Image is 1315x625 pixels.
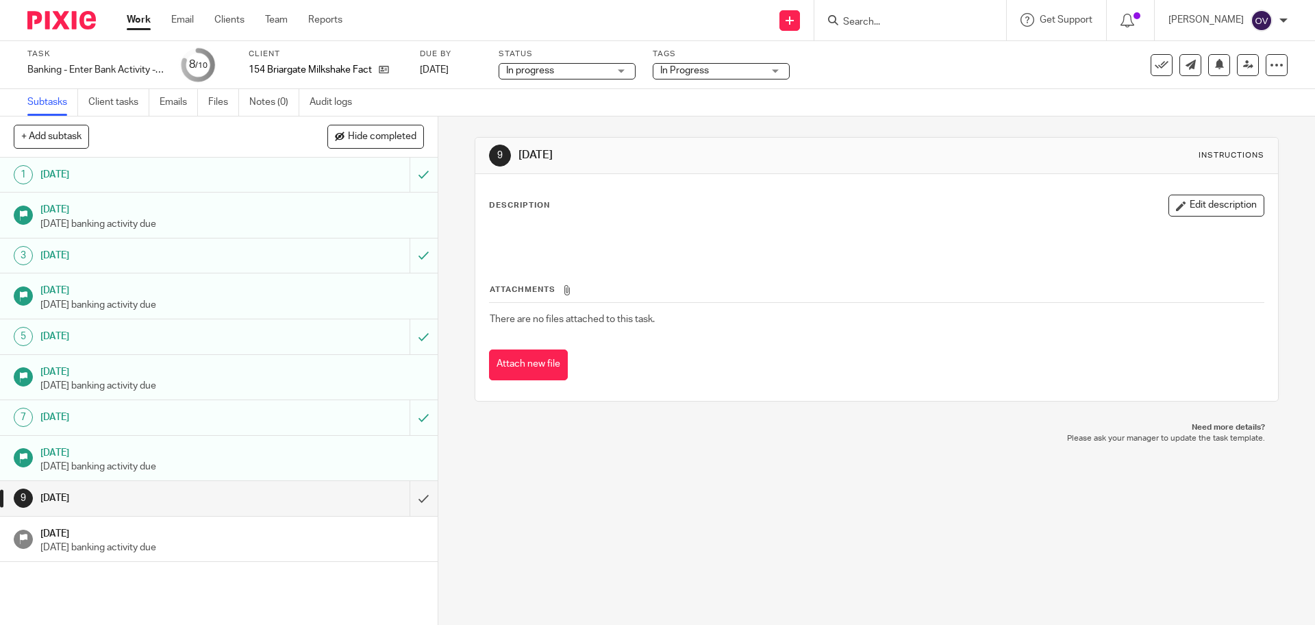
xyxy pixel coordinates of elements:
a: Reports [308,13,342,27]
p: 154 Briargate Milkshake Factory [249,63,372,77]
div: 5 [14,327,33,346]
p: [PERSON_NAME] [1168,13,1244,27]
p: Please ask your manager to update the task template. [488,433,1264,444]
span: Attachments [490,286,555,293]
a: Subtasks [27,89,78,116]
div: 9 [489,145,511,167]
a: Notes (0) [249,89,299,116]
label: Task [27,49,164,60]
a: Emails [160,89,198,116]
input: Search [842,16,965,29]
a: Email [171,13,194,27]
button: + Add subtask [14,125,89,148]
p: [DATE] banking activity due [40,541,424,554]
p: [DATE] banking activity due [40,460,424,474]
a: Clients [214,13,245,27]
h1: [DATE] [518,148,906,162]
span: Get Support [1040,15,1092,25]
p: Description [489,200,550,211]
h1: [DATE] [40,326,277,347]
p: [DATE] banking activity due [40,379,424,393]
img: svg%3E [1251,10,1273,32]
p: [DATE] banking activity due [40,298,424,312]
div: Banking - Enter Bank Activity - week 34 [27,63,164,77]
span: There are no files attached to this task. [490,315,655,324]
label: Client [249,49,403,60]
div: 1 [14,165,33,184]
div: 3 [14,246,33,265]
h1: [DATE] [40,199,424,217]
a: Audit logs [310,89,362,116]
p: [DATE] banking activity due [40,217,424,231]
a: Team [265,13,288,27]
h1: [DATE] [40,524,424,541]
label: Due by [420,49,481,60]
h1: [DATE] [40,164,277,185]
label: Status [499,49,636,60]
span: In progress [506,66,554,75]
h1: [DATE] [40,443,424,460]
span: In Progress [660,66,709,75]
img: Pixie [27,11,96,29]
button: Attach new file [489,350,568,380]
small: /10 [195,62,208,69]
div: 8 [189,57,208,73]
a: Files [208,89,239,116]
h1: [DATE] [40,362,424,379]
div: 9 [14,489,33,508]
span: Hide completed [348,132,416,143]
span: [DATE] [420,65,449,75]
button: Edit description [1168,195,1264,217]
p: Need more details? [488,422,1264,433]
div: 7 [14,408,33,427]
h1: [DATE] [40,407,277,428]
h1: [DATE] [40,280,424,297]
h1: [DATE] [40,488,277,508]
div: Instructions [1199,150,1264,161]
h1: [DATE] [40,245,277,266]
a: Work [127,13,151,27]
a: Client tasks [88,89,149,116]
label: Tags [653,49,790,60]
button: Hide completed [327,125,424,148]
